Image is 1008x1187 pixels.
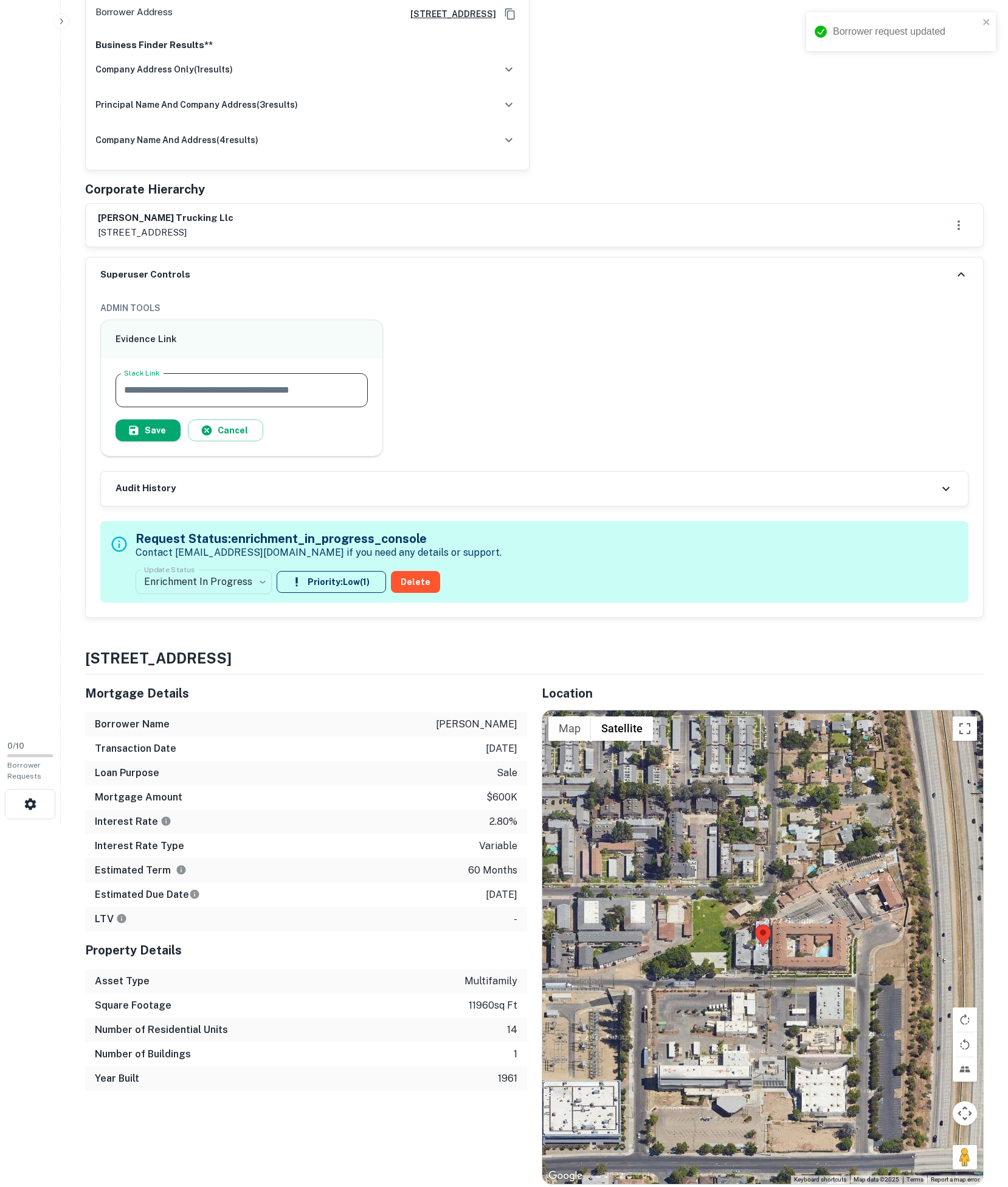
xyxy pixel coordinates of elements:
[906,1176,923,1183] a: Terms (opens in new tab)
[116,332,368,346] h6: Evidence Link
[95,912,127,926] h6: LTV
[545,1168,585,1184] img: Google
[854,1176,899,1183] span: Map data ©2025
[98,225,233,240] p: [STREET_ADDRESS]
[953,1007,977,1032] button: Rotate map clockwise
[95,974,150,989] h6: Asset Type
[116,419,181,441] button: Save
[953,1032,977,1057] button: Rotate map counterclockwise
[95,5,173,23] p: Borrower Address
[85,684,527,702] h5: Mortgage Details
[100,268,190,282] h6: Superuser Controls
[85,941,527,959] h5: Property Details
[136,545,502,560] p: Contact [EMAIL_ADDRESS][DOMAIN_NAME] if you need any details or support.
[401,7,496,21] a: [STREET_ADDRESS]
[95,839,184,853] h6: Interest Rate Type
[95,814,171,829] h6: Interest Rate
[116,481,176,495] h6: Audit History
[486,790,517,805] p: $600k
[545,1168,585,1184] a: Open this area in Google Maps (opens a new window)
[947,1090,1008,1148] iframe: Chat Widget
[468,863,517,878] p: 60 months
[95,1071,139,1086] h6: Year Built
[953,716,977,741] button: Toggle fullscreen view
[391,571,440,593] button: Delete
[85,647,984,669] h4: [STREET_ADDRESS]
[497,766,517,780] p: sale
[124,368,160,378] label: Slack Link
[486,741,517,756] p: [DATE]
[95,38,519,52] p: Business Finder Results**
[189,889,200,900] svg: Estimate is based on a standard schedule for this type of loan.
[982,17,991,29] button: close
[95,741,176,756] h6: Transaction Date
[7,761,41,780] span: Borrower Requests
[542,684,984,702] h5: Location
[514,912,517,926] p: -
[95,63,233,76] h6: company address only ( 1 results)
[953,1057,977,1082] button: Tilt map
[95,1023,228,1037] h6: Number of Residential Units
[144,564,195,575] label: Update Status
[95,717,170,732] h6: Borrower Name
[794,1175,846,1184] button: Keyboard shortcuts
[464,974,517,989] p: multifamily
[931,1176,979,1183] a: Report a map error
[136,565,272,599] div: Enrichment In Progress
[98,211,233,225] h6: [PERSON_NAME] trucking llc
[436,717,517,732] p: [PERSON_NAME]
[161,816,171,827] svg: The interest rates displayed on the website are for informational purposes only and may be report...
[7,741,24,751] span: 0 / 10
[116,913,127,924] svg: LTVs displayed on the website are for informational purposes only and may be reported incorrectly...
[100,301,968,315] h6: ADMIN TOOLS
[591,716,653,741] button: Show satellite imagery
[85,180,205,198] h5: Corporate Hierarchy
[95,863,187,878] h6: Estimated Term
[833,24,979,39] div: Borrower request updated
[136,530,502,548] h5: Request Status: enrichment_in_progress_console
[486,888,517,902] p: [DATE]
[469,998,517,1013] p: 11960 sq ft
[277,571,386,593] button: Priority:Low(1)
[501,5,519,23] button: Copy Address
[95,790,182,805] h6: Mortgage Amount
[548,716,591,741] button: Show street map
[95,766,159,780] h6: Loan Purpose
[479,839,517,853] p: variable
[507,1023,517,1037] p: 14
[95,1047,191,1062] h6: Number of Buildings
[95,888,200,902] h6: Estimated Due Date
[489,814,517,829] p: 2.80%
[514,1047,517,1062] p: 1
[95,98,298,111] h6: principal name and company address ( 3 results)
[498,1071,517,1086] p: 1961
[953,1145,977,1169] button: Drag Pegman onto the map to open Street View
[176,864,187,875] svg: Term is based on a standard schedule for this type of loan.
[95,133,258,147] h6: company name and address ( 4 results)
[95,998,171,1013] h6: Square Footage
[188,419,263,441] button: Cancel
